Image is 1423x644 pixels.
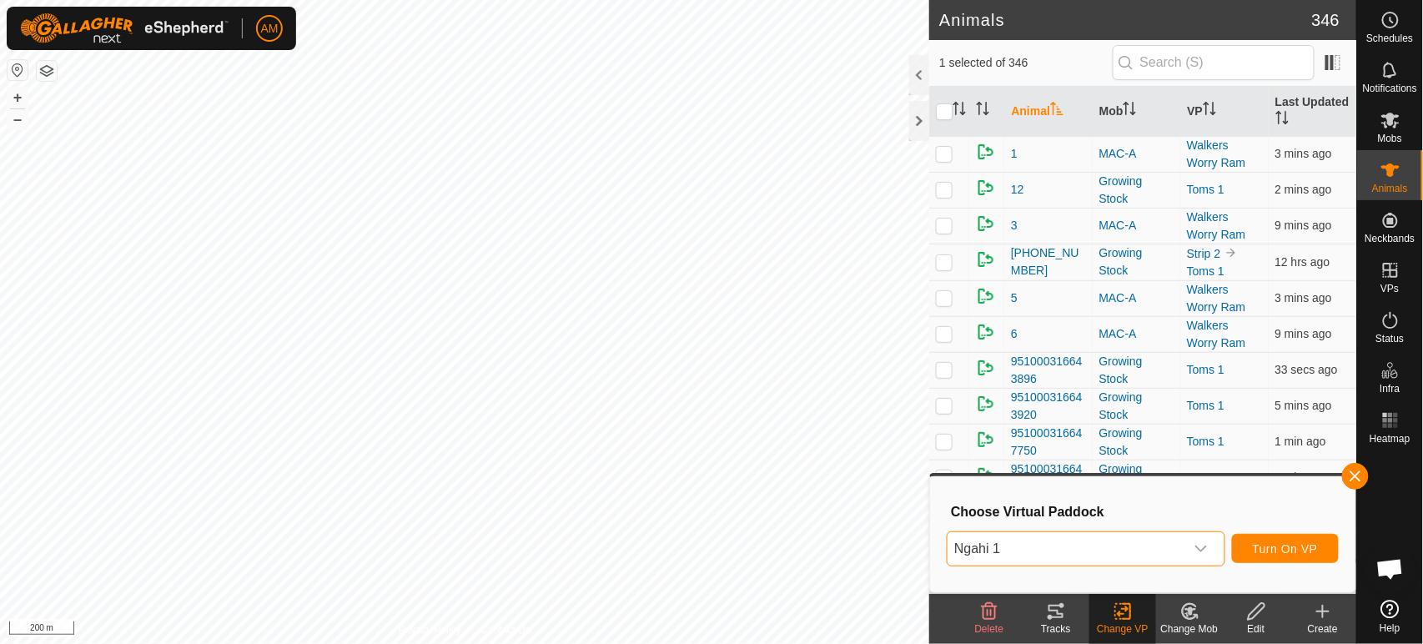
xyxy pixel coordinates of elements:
div: MAC-A [1099,145,1174,163]
span: 951000316643920 [1011,389,1085,424]
a: Strip 2 [1187,247,1220,260]
a: Toms 1 [1187,183,1224,196]
a: Toms 1 [1187,435,1224,448]
a: Walkers Worry Ram [1187,319,1246,350]
th: Last Updated [1269,87,1356,137]
span: VPs [1380,284,1399,294]
a: Help [1357,593,1423,640]
span: 10 Sept 2025, 11:10 am [1275,219,1332,232]
span: Neckbands [1365,234,1415,244]
img: to [1224,246,1238,259]
span: 10 Sept 2025, 11:18 am [1275,435,1326,448]
img: returning on [976,394,996,414]
span: Mobs [1378,133,1402,143]
a: Walkers Worry Ram [1187,138,1246,169]
a: Toms 1 [1187,399,1224,412]
p-sorticon: Activate to sort [1275,113,1289,127]
div: MAC-A [1099,217,1174,234]
p-sorticon: Activate to sort [1050,104,1063,118]
span: 951000316649791 [1011,460,1085,496]
div: Tracks [1023,621,1089,636]
input: Search (S) [1113,45,1315,80]
div: Growing Stock [1099,425,1174,460]
div: Change Mob [1156,621,1223,636]
th: Mob [1093,87,1180,137]
button: – [8,109,28,129]
p-sorticon: Activate to sort [1203,104,1216,118]
img: returning on [976,178,996,198]
span: 10 Sept 2025, 11:16 am [1275,291,1332,304]
span: 10 Sept 2025, 11:19 am [1275,363,1339,376]
div: Growing Stock [1099,460,1174,496]
span: Notifications [1363,83,1417,93]
th: VP [1180,87,1268,137]
span: Heatmap [1370,434,1410,444]
a: Toms 1 [1187,264,1224,278]
img: returning on [976,249,996,269]
span: [PHONE_NUMBER] [1011,244,1085,279]
img: Gallagher Logo [20,13,229,43]
img: returning on [976,214,996,234]
img: returning on [976,430,996,450]
span: 6 [1011,325,1018,343]
div: Change VP [1089,621,1156,636]
p-sorticon: Activate to sort [953,104,966,118]
span: 951000316647750 [1011,425,1085,460]
a: Privacy Policy [399,622,461,637]
p-sorticon: Activate to sort [976,104,989,118]
span: 3 [1011,217,1018,234]
span: 951000316643896 [1011,353,1085,388]
span: 10 Sept 2025, 11:15 am [1275,399,1332,412]
a: Walkers Worry Ram [1187,283,1246,314]
span: Infra [1380,384,1400,394]
button: + [8,88,28,108]
a: Toms 1 [1187,363,1224,376]
span: AM [261,20,279,38]
div: MAC-A [1099,325,1174,343]
th: Animal [1004,87,1092,137]
img: returning on [976,358,996,378]
span: 1 selected of 346 [939,54,1112,72]
span: 9 Sept 2025, 10:39 pm [1275,255,1330,269]
img: returning on [976,465,996,486]
span: Delete [975,623,1004,635]
span: 10 Sept 2025, 11:17 am [1275,183,1332,196]
div: Create [1290,621,1356,636]
span: Turn On VP [1253,542,1318,556]
h3: Choose Virtual Paddock [951,504,1339,520]
div: Edit [1223,621,1290,636]
span: 346 [1312,8,1340,33]
button: Map Layers [37,61,57,81]
span: Status [1375,334,1404,344]
span: 12 [1011,181,1024,199]
button: Turn On VP [1232,534,1339,563]
img: returning on [976,286,996,306]
button: Reset Map [8,60,28,80]
div: Growing Stock [1099,173,1174,208]
span: Schedules [1366,33,1413,43]
span: Animals [1372,184,1408,194]
div: Growing Stock [1099,389,1174,424]
div: Open chat [1365,544,1415,594]
span: 10 Sept 2025, 11:14 am [1275,470,1332,484]
span: 1 [1011,145,1018,163]
a: Contact Us [481,622,530,637]
img: returning on [976,142,996,162]
span: 10 Sept 2025, 11:10 am [1275,327,1332,340]
span: 5 [1011,289,1018,307]
div: MAC-A [1099,289,1174,307]
span: Ngahi 1 [948,532,1184,566]
a: Toms 1 [1187,470,1224,484]
h2: Animals [939,10,1311,30]
span: 10 Sept 2025, 11:16 am [1275,147,1332,160]
p-sorticon: Activate to sort [1123,104,1136,118]
img: returning on [976,322,996,342]
a: Walkers Worry Ram [1187,210,1246,241]
div: dropdown trigger [1184,532,1218,566]
div: Growing Stock [1099,244,1174,279]
span: Help [1380,623,1400,633]
div: Growing Stock [1099,353,1174,388]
